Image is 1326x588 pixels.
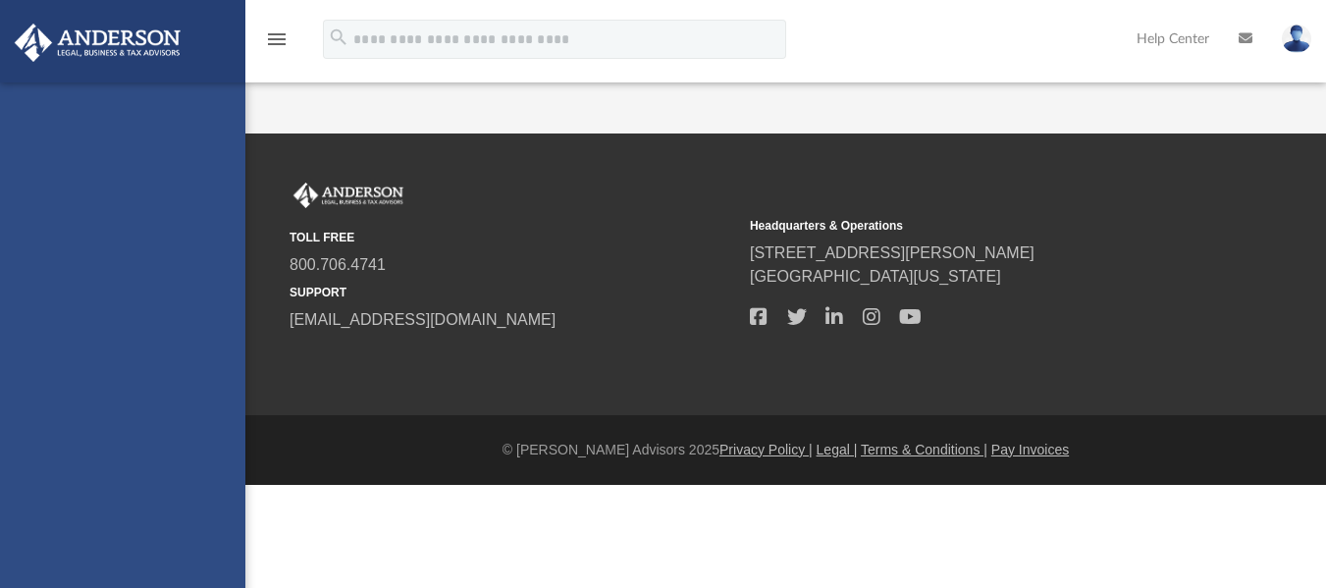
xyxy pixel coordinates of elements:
small: SUPPORT [290,284,736,301]
img: User Pic [1282,25,1311,53]
a: [STREET_ADDRESS][PERSON_NAME] [750,244,1034,261]
a: [EMAIL_ADDRESS][DOMAIN_NAME] [290,311,556,328]
a: Privacy Policy | [719,442,813,457]
a: menu [265,37,289,51]
img: Anderson Advisors Platinum Portal [9,24,186,62]
div: © [PERSON_NAME] Advisors 2025 [245,440,1326,460]
i: search [328,27,349,48]
a: Terms & Conditions | [861,442,987,457]
a: [GEOGRAPHIC_DATA][US_STATE] [750,268,1001,285]
i: menu [265,27,289,51]
a: 800.706.4741 [290,256,386,273]
small: TOLL FREE [290,229,736,246]
small: Headquarters & Operations [750,217,1196,235]
img: Anderson Advisors Platinum Portal [290,183,407,208]
a: Legal | [817,442,858,457]
a: Pay Invoices [991,442,1069,457]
